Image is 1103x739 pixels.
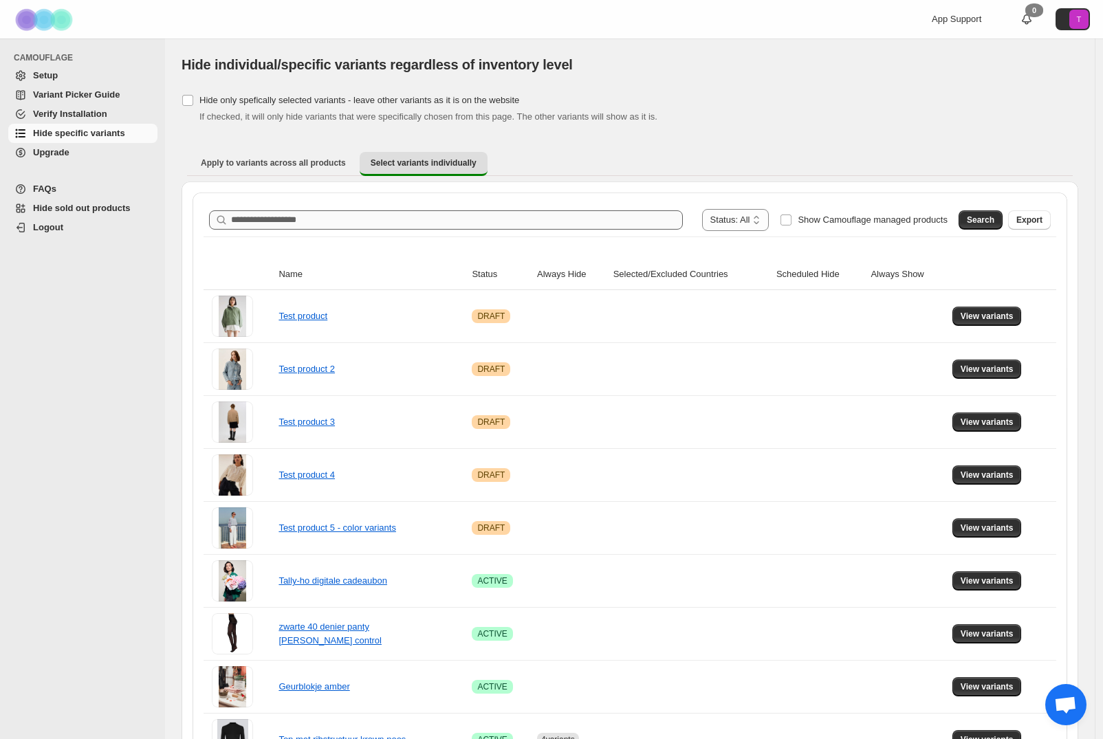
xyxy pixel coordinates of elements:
[279,621,382,646] a: zwarte 40 denier panty [PERSON_NAME] control
[199,111,657,122] span: If checked, it will only hide variants that were specifically chosen from this page. The other va...
[961,364,1014,375] span: View variants
[1045,684,1086,725] a: Open de chat
[33,109,107,119] span: Verify Installation
[952,465,1022,485] button: View variants
[11,1,80,38] img: Camouflage
[961,311,1014,322] span: View variants
[1016,214,1042,225] span: Export
[477,470,505,481] span: DRAFT
[477,311,505,322] span: DRAFT
[8,179,157,199] a: FAQs
[279,364,335,374] a: Test product 2
[8,124,157,143] a: Hide specific variants
[279,470,335,480] a: Test product 4
[609,259,772,290] th: Selected/Excluded Countries
[201,157,346,168] span: Apply to variants across all products
[14,52,158,63] span: CAMOUFLAGE
[959,210,1003,230] button: Search
[477,681,507,692] span: ACTIVE
[798,214,948,225] span: Show Camouflage managed products
[1069,10,1089,29] span: Avatar with initials T
[1020,12,1034,26] a: 0
[477,575,507,586] span: ACTIVE
[8,143,157,162] a: Upgrade
[932,14,981,24] span: App Support
[961,417,1014,428] span: View variants
[279,311,327,321] a: Test product
[8,104,157,124] a: Verify Installation
[33,70,58,80] span: Setup
[33,147,69,157] span: Upgrade
[952,360,1022,379] button: View variants
[477,364,505,375] span: DRAFT
[1077,15,1082,23] text: T
[190,152,357,174] button: Apply to variants across all products
[1008,210,1051,230] button: Export
[33,184,56,194] span: FAQs
[1056,8,1090,30] button: Avatar with initials T
[182,57,573,72] span: Hide individual/specific variants regardless of inventory level
[961,575,1014,586] span: View variants
[961,681,1014,692] span: View variants
[279,681,349,692] a: Geurblokje amber
[8,85,157,104] a: Variant Picker Guide
[477,522,505,533] span: DRAFT
[477,628,507,639] span: ACTIVE
[967,214,994,225] span: Search
[952,307,1022,326] button: View variants
[33,89,120,100] span: Variant Picker Guide
[533,259,609,290] th: Always Hide
[866,259,948,290] th: Always Show
[961,470,1014,481] span: View variants
[8,199,157,218] a: Hide sold out products
[952,624,1022,643] button: View variants
[952,518,1022,538] button: View variants
[961,628,1014,639] span: View variants
[952,571,1022,591] button: View variants
[952,412,1022,432] button: View variants
[33,222,63,232] span: Logout
[199,95,519,105] span: Hide only spefically selected variants - leave other variants as it is on the website
[33,128,125,138] span: Hide specific variants
[274,259,468,290] th: Name
[33,203,131,213] span: Hide sold out products
[279,575,387,586] a: Tally-ho digitale cadeaubon
[477,417,505,428] span: DRAFT
[371,157,477,168] span: Select variants individually
[279,417,335,427] a: Test product 3
[360,152,488,176] button: Select variants individually
[961,522,1014,533] span: View variants
[1025,3,1043,17] div: 0
[8,218,157,237] a: Logout
[772,259,867,290] th: Scheduled Hide
[279,522,396,533] a: Test product 5 - color variants
[952,677,1022,696] button: View variants
[8,66,157,85] a: Setup
[468,259,533,290] th: Status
